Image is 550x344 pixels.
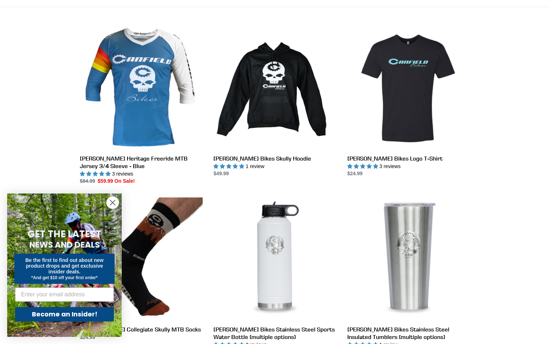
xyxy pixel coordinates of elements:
span: NEWS AND DEALS [29,239,100,250]
input: Enter your email address [15,287,114,302]
button: Close dialog [106,196,119,209]
button: Become an Insider! [15,307,114,321]
span: GET THE LATEST [28,228,101,240]
span: Be the first to find out about new product drops and get exclusive insider deals. [25,257,104,274]
span: *And get $10 off your first order* [31,275,97,280]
